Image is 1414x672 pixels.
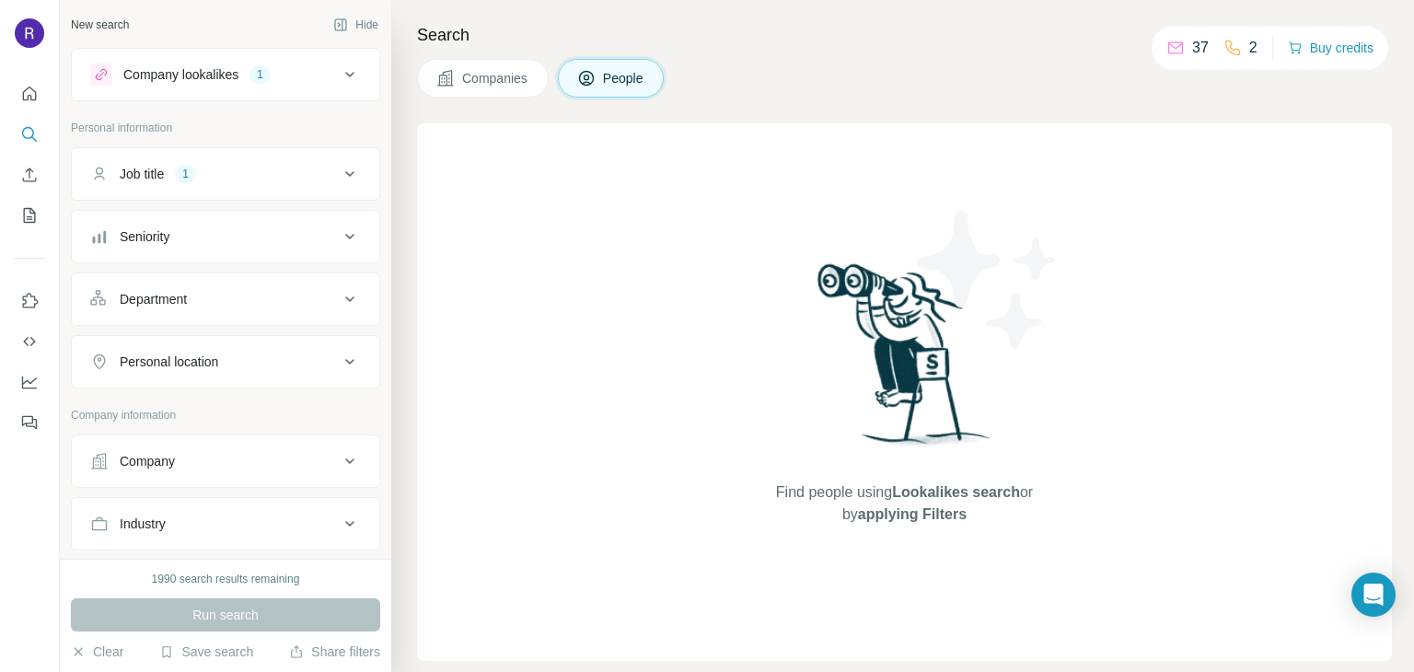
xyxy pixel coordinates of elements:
[289,643,380,661] button: Share filters
[123,65,238,84] div: Company lookalikes
[15,158,44,191] button: Enrich CSV
[15,118,44,151] button: Search
[72,152,379,196] button: Job title1
[72,340,379,384] button: Personal location
[320,11,391,39] button: Hide
[120,452,175,470] div: Company
[1192,37,1209,59] p: 37
[72,502,379,546] button: Industry
[71,17,129,33] div: New search
[120,353,218,371] div: Personal location
[72,52,379,97] button: Company lookalikes1
[71,643,123,661] button: Clear
[892,484,1020,500] span: Lookalikes search
[1351,573,1396,617] div: Open Intercom Messenger
[757,481,1051,526] span: Find people using or by
[15,284,44,318] button: Use Surfe on LinkedIn
[120,515,166,533] div: Industry
[858,506,967,522] span: applying Filters
[120,290,187,308] div: Department
[417,22,1392,48] h4: Search
[159,643,253,661] button: Save search
[1288,35,1373,61] button: Buy credits
[1249,37,1258,59] p: 2
[462,69,529,87] span: Companies
[15,365,44,399] button: Dashboard
[15,325,44,358] button: Use Surfe API
[120,165,164,183] div: Job title
[71,120,380,136] p: Personal information
[15,406,44,439] button: Feedback
[809,259,1001,464] img: Surfe Illustration - Woman searching with binoculars
[249,66,271,83] div: 1
[905,197,1071,363] img: Surfe Illustration - Stars
[120,227,169,246] div: Seniority
[15,18,44,48] img: Avatar
[603,69,645,87] span: People
[15,77,44,110] button: Quick start
[72,277,379,321] button: Department
[152,571,300,587] div: 1990 search results remaining
[71,407,380,423] p: Company information
[72,439,379,483] button: Company
[72,214,379,259] button: Seniority
[175,166,196,182] div: 1
[15,199,44,232] button: My lists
